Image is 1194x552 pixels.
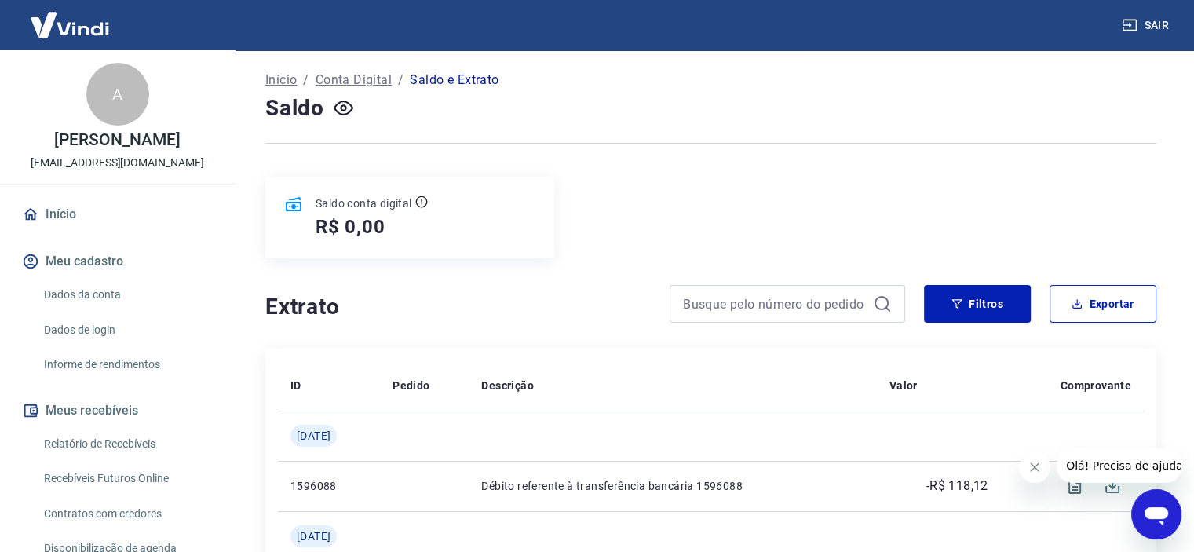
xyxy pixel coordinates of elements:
[38,498,216,530] a: Contratos com credores
[265,71,297,90] a: Início
[297,528,330,544] span: [DATE]
[393,378,429,393] p: Pedido
[297,428,330,444] span: [DATE]
[1131,489,1181,539] iframe: Botão para abrir a janela de mensagens
[19,393,216,428] button: Meus recebíveis
[481,378,534,393] p: Descrição
[316,71,392,90] a: Conta Digital
[410,71,498,90] p: Saldo e Extrato
[1056,467,1094,505] span: Visualizar
[9,11,132,24] span: Olá! Precisa de ajuda?
[38,279,216,311] a: Dados da conta
[86,63,149,126] div: A
[38,462,216,495] a: Recebíveis Futuros Online
[1050,285,1156,323] button: Exportar
[316,214,385,239] h5: R$ 0,00
[1094,467,1131,505] span: Download
[290,478,367,494] p: 1596088
[19,244,216,279] button: Meu cadastro
[481,478,864,494] p: Débito referente à transferência bancária 1596088
[265,93,324,124] h4: Saldo
[265,291,651,323] h4: Extrato
[1061,378,1131,393] p: Comprovante
[1057,448,1181,483] iframe: Mensagem da empresa
[1119,11,1175,40] button: Sair
[398,71,403,90] p: /
[38,314,216,346] a: Dados de login
[889,378,918,393] p: Valor
[19,197,216,232] a: Início
[31,155,204,171] p: [EMAIL_ADDRESS][DOMAIN_NAME]
[926,477,988,495] p: -R$ 118,12
[316,196,412,211] p: Saldo conta digital
[54,132,180,148] p: [PERSON_NAME]
[1019,451,1050,483] iframe: Fechar mensagem
[924,285,1031,323] button: Filtros
[19,1,121,49] img: Vindi
[683,292,867,316] input: Busque pelo número do pedido
[303,71,309,90] p: /
[38,349,216,381] a: Informe de rendimentos
[38,428,216,460] a: Relatório de Recebíveis
[290,378,301,393] p: ID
